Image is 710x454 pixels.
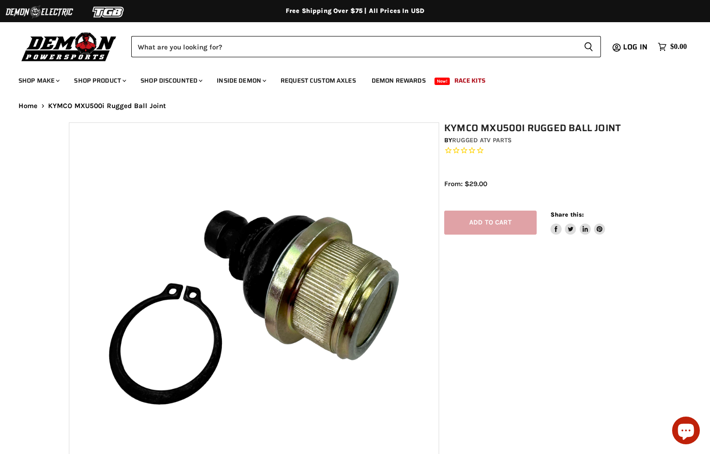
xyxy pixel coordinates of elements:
[274,71,363,90] a: Request Custom Axles
[131,36,601,57] form: Product
[12,71,65,90] a: Shop Make
[551,211,584,218] span: Share this:
[435,78,450,85] span: New!
[444,122,646,134] h1: KYMCO MXU500i Rugged Ball Joint
[452,136,512,144] a: Rugged ATV Parts
[12,67,685,90] ul: Main menu
[444,180,487,188] span: From: $29.00
[134,71,208,90] a: Shop Discounted
[131,36,576,57] input: Search
[67,71,132,90] a: Shop Product
[444,135,646,145] div: by
[670,42,687,51] span: $0.00
[210,71,272,90] a: Inside Demon
[48,102,166,110] span: KYMCO MXU500i Rugged Ball Joint
[18,30,120,63] img: Demon Powersports
[551,211,606,235] aside: Share this:
[447,71,492,90] a: Race Kits
[669,417,703,447] inbox-online-store-chat: Shopify online store chat
[576,36,601,57] button: Search
[365,71,433,90] a: Demon Rewards
[74,3,143,21] img: TGB Logo 2
[18,102,38,110] a: Home
[653,40,692,54] a: $0.00
[623,41,648,53] span: Log in
[619,43,653,51] a: Log in
[444,146,646,156] span: Rated 0.0 out of 5 stars 0 reviews
[5,3,74,21] img: Demon Electric Logo 2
